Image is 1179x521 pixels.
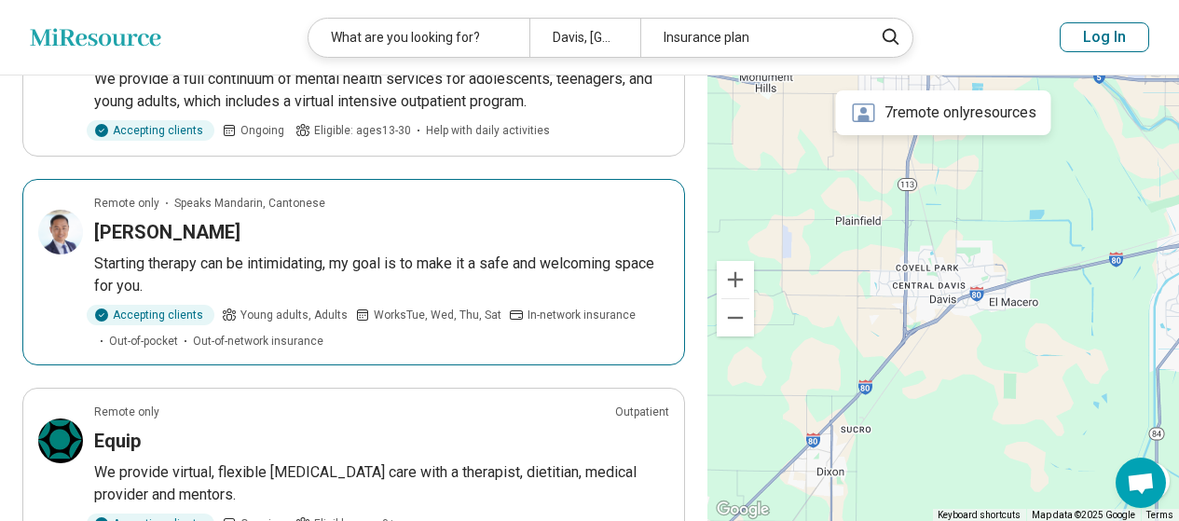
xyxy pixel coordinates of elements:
button: Log In [1060,22,1149,52]
button: Zoom in [717,261,754,298]
p: Remote only [94,404,159,420]
span: Map data ©2025 Google [1032,510,1135,520]
button: Zoom out [717,299,754,336]
div: 7 remote only resources [836,90,1051,135]
div: Insurance plan [640,19,861,57]
span: In-network insurance [528,307,636,323]
a: Open chat [1116,458,1166,508]
a: Terms [1146,510,1173,520]
p: Outpatient [615,404,669,420]
div: Davis, [GEOGRAPHIC_DATA] [529,19,640,57]
p: We provide a full continuum of mental health services for adolescents, teenagers, and young adult... [94,68,669,113]
span: Out-of-pocket [109,333,178,350]
div: What are you looking for? [308,19,529,57]
div: Accepting clients [87,305,214,325]
h3: Equip [94,428,141,454]
span: Speaks Mandarin, Cantonese [174,195,325,212]
span: Out-of-network insurance [193,333,323,350]
span: Ongoing [240,122,284,139]
span: Help with daily activities [426,122,550,139]
p: Starting therapy can be intimidating, my goal is to make it a safe and welcoming space for you. [94,253,669,297]
span: Young adults, Adults [240,307,348,323]
span: Works Tue, Wed, Thu, Sat [374,307,501,323]
h3: [PERSON_NAME] [94,219,240,245]
p: We provide virtual, flexible [MEDICAL_DATA] care with a therapist, dietitian, medical provider an... [94,461,669,506]
span: Eligible: ages 13-30 [314,122,411,139]
div: Accepting clients [87,120,214,141]
p: Remote only [94,195,159,212]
